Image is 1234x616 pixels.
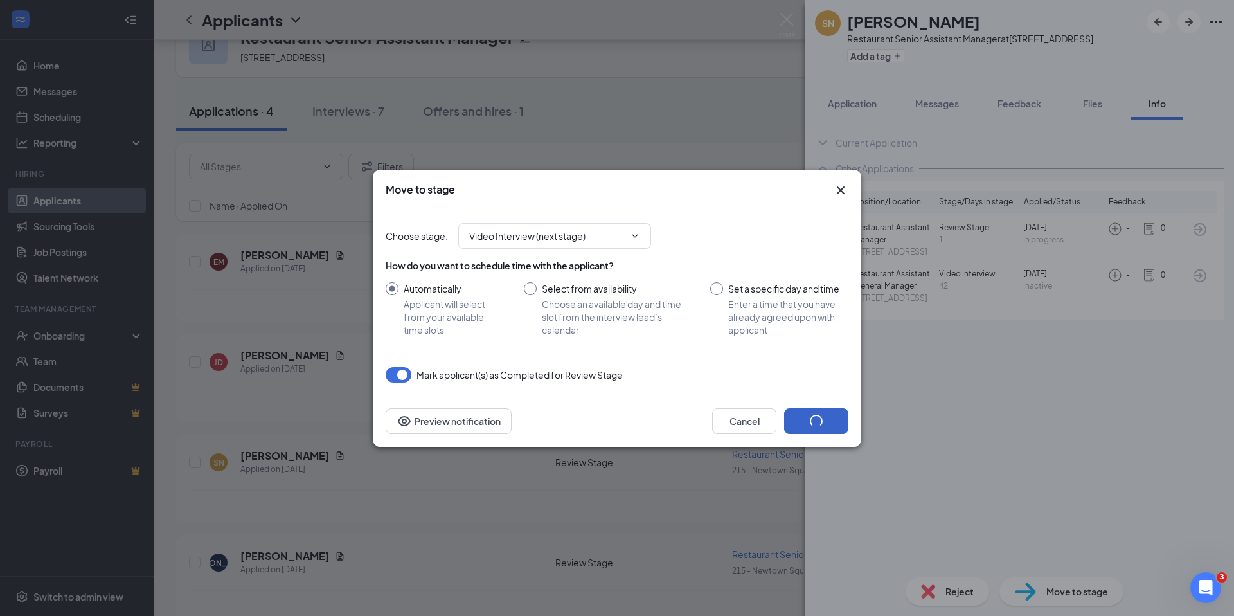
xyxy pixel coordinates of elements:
svg: Cross [833,183,848,198]
button: Close [833,183,848,198]
button: Preview notificationEye [386,408,512,434]
svg: ChevronDown [630,231,640,241]
iframe: Intercom live chat [1190,572,1221,603]
span: Mark applicant(s) as Completed for Review Stage [416,367,623,383]
span: 3 [1217,572,1227,583]
div: How do you want to schedule time with the applicant? [386,259,848,272]
svg: Eye [397,413,412,429]
button: Cancel [712,408,776,434]
span: Choose stage : [386,229,448,243]
h3: Move to stage [386,183,455,197]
